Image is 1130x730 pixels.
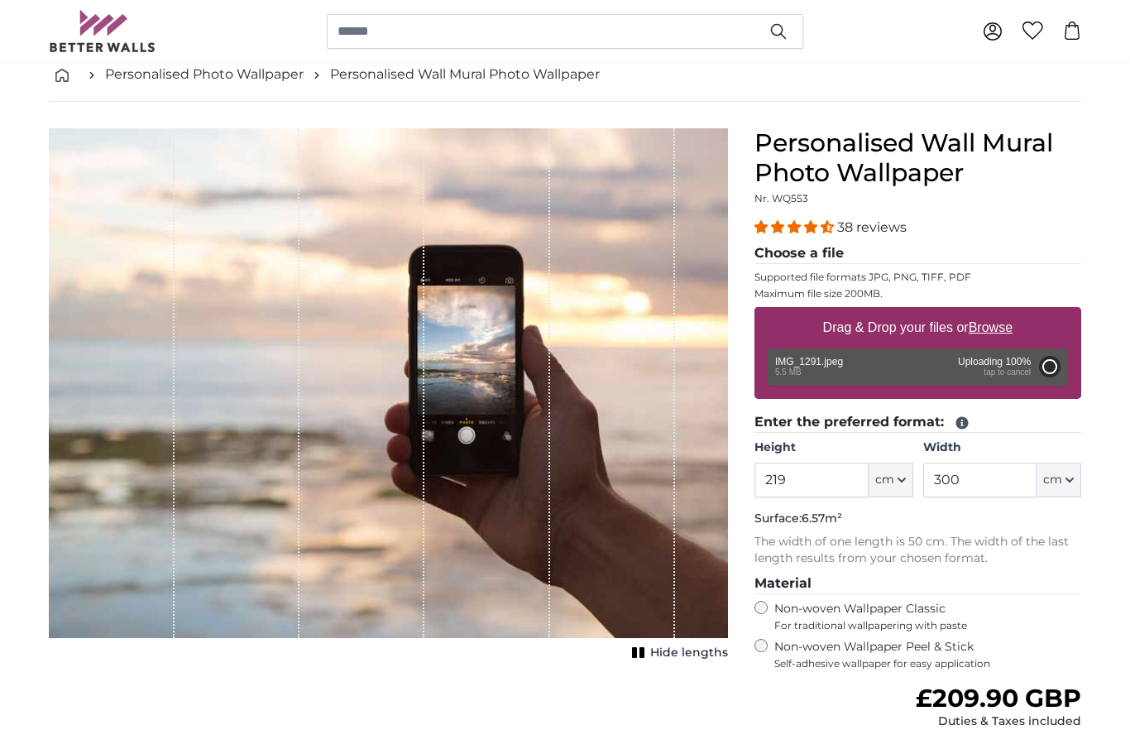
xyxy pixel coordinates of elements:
[916,683,1081,713] span: £209.90 GBP
[49,10,156,52] img: Betterwalls
[754,192,808,204] span: Nr. WQ553
[774,657,1081,670] span: Self-adhesive wallpaper for easy application
[837,219,907,235] span: 38 reviews
[650,645,728,661] span: Hide lengths
[923,439,1081,456] label: Width
[916,713,1081,730] div: Duties & Taxes included
[754,128,1081,188] h1: Personalised Wall Mural Photo Wallpaper
[754,219,837,235] span: 4.34 stars
[754,534,1081,567] p: The width of one length is 50 cm. The width of the last length results from your chosen format.
[754,574,1081,594] legend: Material
[875,472,894,488] span: cm
[754,412,1081,433] legend: Enter the preferred format:
[49,128,728,665] div: 1 of 1
[754,439,912,456] label: Height
[1043,472,1062,488] span: cm
[754,511,1081,527] p: Surface:
[816,311,1019,344] label: Drag & Drop your files or
[49,48,1081,102] nav: breadcrumbs
[754,243,1081,264] legend: Choose a file
[774,619,1081,632] span: For traditional wallpapering with paste
[774,601,1081,632] label: Non-woven Wallpaper Classic
[754,271,1081,284] p: Supported file formats JPG, PNG, TIFF, PDF
[802,511,842,526] span: 6.57m²
[869,463,913,497] button: cm
[754,287,1081,300] p: Maximum file size 200MB.
[774,639,1081,670] label: Non-woven Wallpaper Peel & Stick
[330,65,600,84] a: Personalised Wall Mural Photo Wallpaper
[969,320,1013,334] u: Browse
[627,641,728,665] button: Hide lengths
[1037,463,1081,497] button: cm
[105,65,304,84] a: Personalised Photo Wallpaper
